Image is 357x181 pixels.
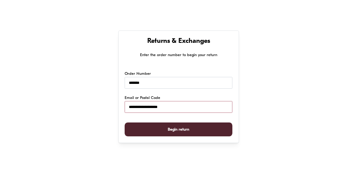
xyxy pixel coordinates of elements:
button: Begin return [125,122,232,137]
h1: Returns & Exchanges [125,37,232,46]
label: Email or Postal Code [125,95,160,101]
p: Enter the order number to begin your return [125,52,232,58]
label: Order Number [125,71,151,77]
span: Begin return [168,123,189,136]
